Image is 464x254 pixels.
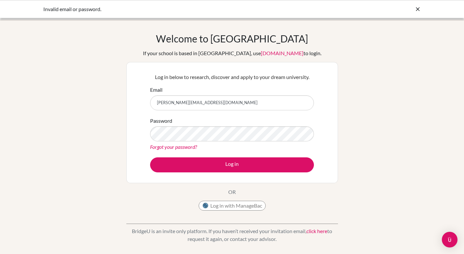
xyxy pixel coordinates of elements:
[156,33,308,44] h1: Welcome to [GEOGRAPHIC_DATA]
[261,50,303,56] a: [DOMAIN_NAME]
[442,232,457,247] div: Open Intercom Messenger
[150,86,162,94] label: Email
[143,49,321,57] div: If your school is based in [GEOGRAPHIC_DATA], use to login.
[199,201,266,211] button: Log in with ManageBac
[126,227,338,243] p: BridgeU is an invite only platform. If you haven’t received your invitation email, to request it ...
[150,144,197,150] a: Forgot your password?
[306,228,327,234] a: click here
[228,188,236,196] p: OR
[150,157,314,172] button: Log in
[43,5,323,13] div: Invalid email or password.
[150,117,172,125] label: Password
[150,73,314,81] p: Log in below to research, discover and apply to your dream university.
